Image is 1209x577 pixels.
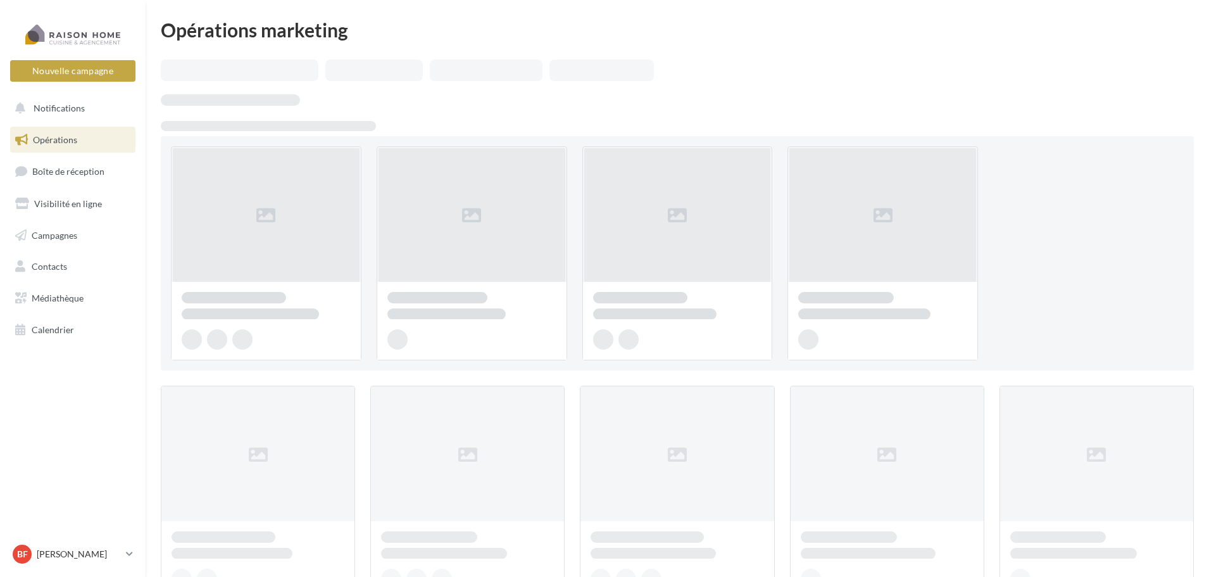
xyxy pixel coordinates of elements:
[8,127,138,153] a: Opérations
[8,222,138,249] a: Campagnes
[8,158,138,185] a: Boîte de réception
[34,103,85,113] span: Notifications
[34,198,102,209] span: Visibilité en ligne
[8,191,138,217] a: Visibilité en ligne
[8,95,133,122] button: Notifications
[37,548,121,561] p: [PERSON_NAME]
[17,548,28,561] span: BF
[32,324,74,335] span: Calendrier
[8,285,138,312] a: Médiathèque
[8,253,138,280] a: Contacts
[10,60,135,82] button: Nouvelle campagne
[161,20,1194,39] div: Opérations marketing
[32,293,84,303] span: Médiathèque
[10,542,135,566] a: BF [PERSON_NAME]
[33,134,77,145] span: Opérations
[32,229,77,240] span: Campagnes
[32,261,67,272] span: Contacts
[32,166,104,177] span: Boîte de réception
[8,317,138,343] a: Calendrier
